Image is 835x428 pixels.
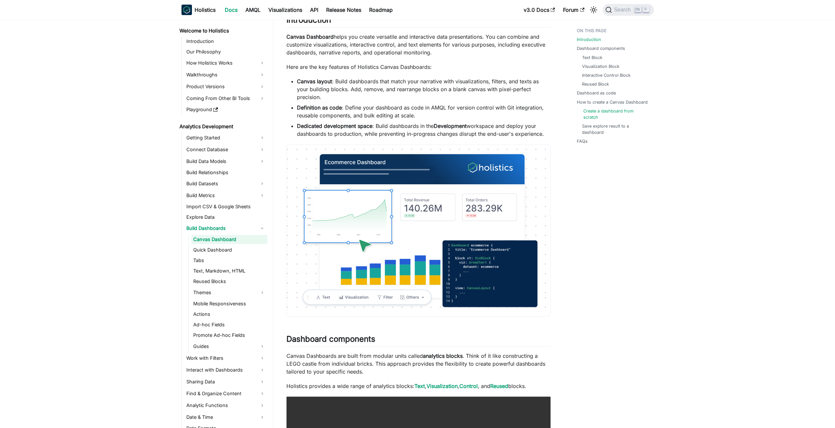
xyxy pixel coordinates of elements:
nav: Docs sidebar [175,20,273,428]
a: Product Versions [184,81,267,92]
a: Reused Blocks [191,277,267,286]
a: Import CSV & Google Sheets [184,202,267,211]
li: : Define your dashboard as code in AMQL for version control with Git integration, reusable compon... [297,104,551,119]
strong: Dedicated development space [297,123,372,129]
h2: Introduction [286,15,551,28]
button: Switch between dark and light mode (currently light mode) [588,5,599,15]
a: Connect Database [184,144,267,155]
a: FAQs [577,138,588,144]
a: Reused [490,383,508,389]
a: How Holistics Works [184,58,267,68]
button: Search (Ctrl+K) [603,4,654,16]
a: Ad-hoc Fields [191,320,267,329]
span: Search [612,7,635,13]
strong: Canvas layout [297,78,332,85]
a: Date & Time [184,412,267,422]
kbd: K [642,7,649,12]
a: Control [459,383,478,389]
a: HolisticsHolistics [181,5,216,15]
p: Holistics provides a wide range of analytics blocks: , , , and blocks. [286,382,551,390]
p: helps you create versatile and interactive data presentations. You can combine and customize visu... [286,33,551,56]
a: Roadmap [365,5,397,15]
a: Walkthroughs [184,70,267,80]
a: Docs [221,5,241,15]
h2: Dashboard components [286,334,551,347]
a: Build Datasets [184,178,267,189]
a: Tabs [191,256,267,265]
a: Quick Dashboard [191,245,267,255]
img: Holistics [181,5,192,15]
a: Text Block [582,54,602,61]
a: Dashboard as code [577,90,616,96]
a: Introduction [577,36,601,43]
a: Canvas Dashboard [191,235,267,244]
a: Work with Filters [184,353,267,363]
a: Find & Organize Content [184,388,267,399]
a: Sharing Data [184,377,267,387]
a: Build Metrics [184,190,267,201]
a: Interact with Dashboards [184,365,267,375]
a: Mobile Responsiveness [191,299,267,308]
p: Canvas Dashboards are built from modular units called . Think of it like constructing a LEGO cast... [286,352,551,376]
a: Build Data Models [184,156,267,167]
a: Visualization [427,383,458,389]
a: Interactive Control Block [582,72,631,78]
a: Dashboard components [577,45,625,51]
a: Analytic Functions [184,400,267,411]
a: Playground [184,105,267,114]
a: Visualizations [264,5,306,15]
a: API [306,5,322,15]
a: Analytics Development [177,122,267,131]
a: AMQL [241,5,264,15]
li: : Build dashboards that match your narrative with visualizations, filters, and texts as your buil... [297,77,551,101]
a: Themes [191,287,267,298]
strong: Development [434,123,467,129]
a: Save explore result to a dashboard [582,123,647,135]
p: Here are the key features of Holistics Canvas Dashboards: [286,63,551,71]
a: Text, Markdown, HTML [191,266,267,275]
a: Create a dashboard from scratch [583,108,649,120]
a: Actions [191,310,267,319]
a: Build Dashboards [184,223,267,234]
strong: Canvas Dashboard [286,33,334,40]
b: Holistics [195,6,216,14]
a: Build Relationships [184,168,267,177]
a: Our Philosophy [184,47,267,56]
a: Forum [559,5,588,15]
strong: analytics blocks [423,353,463,359]
a: Visualization Block [582,63,619,70]
a: Guides [191,341,267,352]
a: Promote Ad-hoc Fields [191,331,267,340]
img: canvas-dashboard-thumbnail [286,144,551,316]
a: Explore Data [184,213,267,222]
a: Introduction [184,37,267,46]
strong: Definition as code [297,104,342,111]
a: Coming From Other BI Tools [184,93,267,104]
a: Reused Block [582,81,609,87]
a: Text [414,383,425,389]
a: Release Notes [322,5,365,15]
li: : Build dashboards in the workspace and deploy your dashboards to production, while preventing in... [297,122,551,138]
a: v3.0 Docs [520,5,559,15]
a: How to create a Canvas Dashboard [577,99,648,105]
a: Welcome to Holistics [177,26,267,35]
a: Getting Started [184,132,267,143]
